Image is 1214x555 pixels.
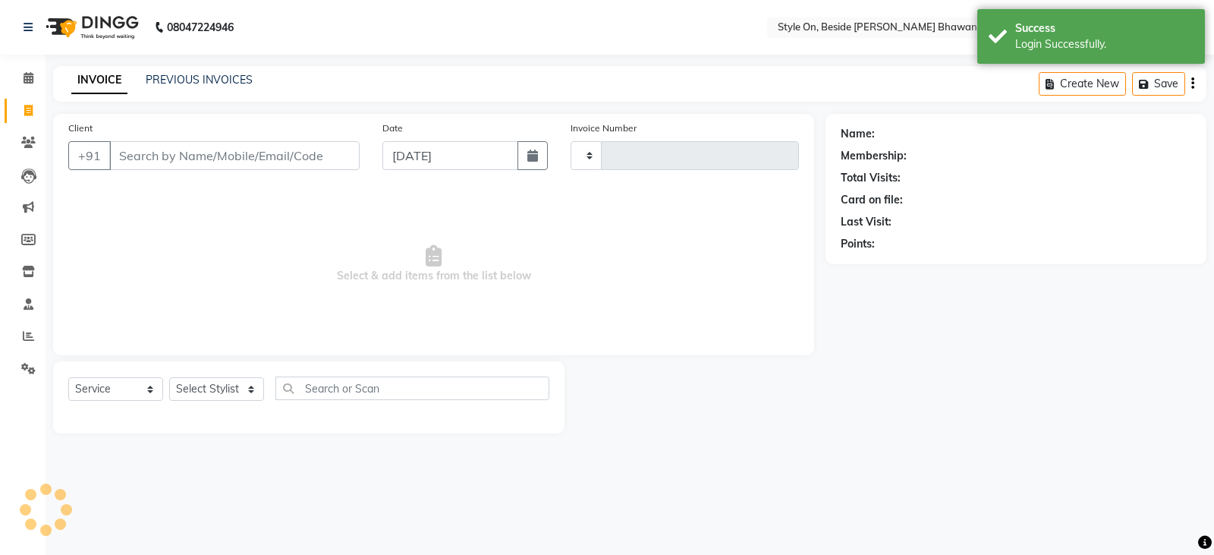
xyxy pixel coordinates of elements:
[1039,72,1126,96] button: Create New
[841,214,892,230] div: Last Visit:
[841,126,875,142] div: Name:
[39,6,143,49] img: logo
[275,377,549,400] input: Search or Scan
[382,121,403,135] label: Date
[109,141,360,170] input: Search by Name/Mobile/Email/Code
[841,192,903,208] div: Card on file:
[841,170,901,186] div: Total Visits:
[68,188,799,340] span: Select & add items from the list below
[841,236,875,252] div: Points:
[167,6,234,49] b: 08047224946
[1132,72,1185,96] button: Save
[1015,36,1194,52] div: Login Successfully.
[1015,20,1194,36] div: Success
[146,73,253,87] a: PREVIOUS INVOICES
[571,121,637,135] label: Invoice Number
[68,141,111,170] button: +91
[841,148,907,164] div: Membership:
[68,121,93,135] label: Client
